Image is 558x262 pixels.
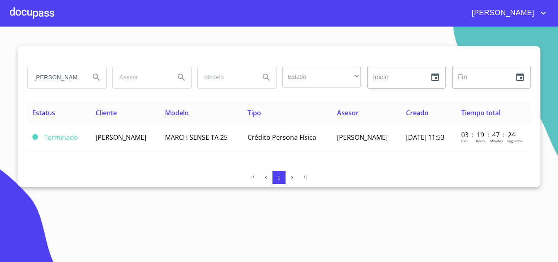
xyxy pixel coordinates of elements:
[277,175,280,181] span: 1
[466,7,548,20] button: account of current user
[272,171,286,184] button: 1
[337,133,388,142] span: [PERSON_NAME]
[406,108,429,117] span: Creado
[490,139,503,143] p: Minutos
[32,134,38,140] span: Terminado
[87,67,106,87] button: Search
[461,108,500,117] span: Tiempo total
[337,108,359,117] span: Asesor
[165,133,228,142] span: MARCH SENSE TA 25
[476,139,485,143] p: Horas
[248,133,316,142] span: Crédito Persona Física
[466,7,538,20] span: [PERSON_NAME]
[406,133,444,142] span: [DATE] 11:53
[96,133,146,142] span: [PERSON_NAME]
[198,66,253,88] input: search
[461,130,516,139] p: 03 : 19 : 47 : 24
[113,66,168,88] input: search
[96,108,117,117] span: Cliente
[461,139,468,143] p: Dias
[172,67,191,87] button: Search
[32,108,55,117] span: Estatus
[44,133,78,142] span: Terminado
[165,108,189,117] span: Modelo
[28,66,83,88] input: search
[507,139,522,143] p: Segundos
[248,108,261,117] span: Tipo
[257,67,276,87] button: Search
[282,66,361,88] div: ​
